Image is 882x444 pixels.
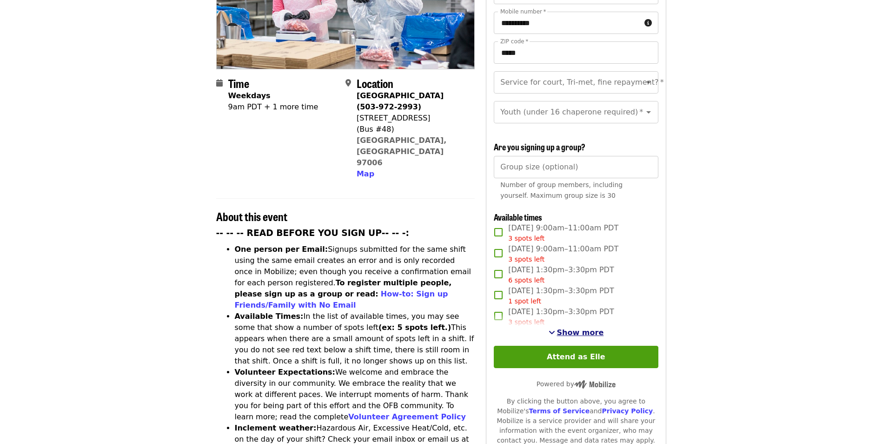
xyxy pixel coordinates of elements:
span: Show more [557,328,604,337]
strong: To register multiple people, please sign up as a group or read: [235,278,452,298]
span: Powered by [537,380,616,388]
strong: (ex: 5 spots left.) [378,323,451,332]
img: Powered by Mobilize [574,380,616,389]
span: Are you signing up a group? [494,141,585,153]
label: Mobile number [500,9,546,14]
span: [DATE] 1:30pm–3:30pm PDT [508,306,614,327]
span: [DATE] 9:00am–11:00am PDT [508,243,618,264]
span: 3 spots left [508,256,544,263]
label: ZIP code [500,39,528,44]
div: [STREET_ADDRESS] [357,113,467,124]
input: ZIP code [494,41,658,64]
span: [DATE] 1:30pm–3:30pm PDT [508,264,614,285]
span: Time [228,75,249,91]
input: Mobile number [494,12,640,34]
strong: Weekdays [228,91,271,100]
i: calendar icon [216,79,223,87]
li: In the list of available times, you may see some that show a number of spots left This appears wh... [235,311,475,367]
button: Attend as Elle [494,346,658,368]
li: Signups submitted for the same shift using the same email creates an error and is only recorded o... [235,244,475,311]
strong: Volunteer Expectations: [235,368,336,377]
strong: Inclement weather: [235,424,317,432]
a: Privacy Policy [602,407,653,415]
i: map-marker-alt icon [345,79,351,87]
div: 9am PDT + 1 more time [228,101,318,113]
span: Map [357,169,374,178]
div: (Bus #48) [357,124,467,135]
span: 3 spots left [508,318,544,326]
strong: [GEOGRAPHIC_DATA] (503-972-2993) [357,91,444,111]
strong: -- -- -- READ BEFORE YOU SIGN UP-- -- -: [216,228,410,238]
a: [GEOGRAPHIC_DATA], [GEOGRAPHIC_DATA] 97006 [357,136,447,167]
span: [DATE] 1:30pm–3:30pm PDT [508,285,614,306]
a: How-to: Sign up Friends/Family with No Email [235,289,448,309]
button: See more timeslots [549,327,604,338]
span: About this event [216,208,287,224]
span: 3 spots left [508,235,544,242]
li: We welcome and embrace the diversity in our community. We embrace the reality that we work at dif... [235,367,475,423]
a: Volunteer Agreement Policy [348,412,466,421]
input: [object Object] [494,156,658,178]
strong: Available Times: [235,312,304,321]
a: Terms of Service [529,407,590,415]
span: 6 spots left [508,276,544,284]
button: Open [642,76,655,89]
span: Number of group members, including yourself. Maximum group size is 30 [500,181,623,199]
button: Open [642,106,655,119]
strong: One person per Email: [235,245,328,254]
button: Map [357,168,374,180]
span: Available times [494,211,542,223]
span: Location [357,75,393,91]
span: 1 spot left [508,297,541,305]
span: [DATE] 9:00am–11:00am PDT [508,222,618,243]
i: circle-info icon [644,19,652,27]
